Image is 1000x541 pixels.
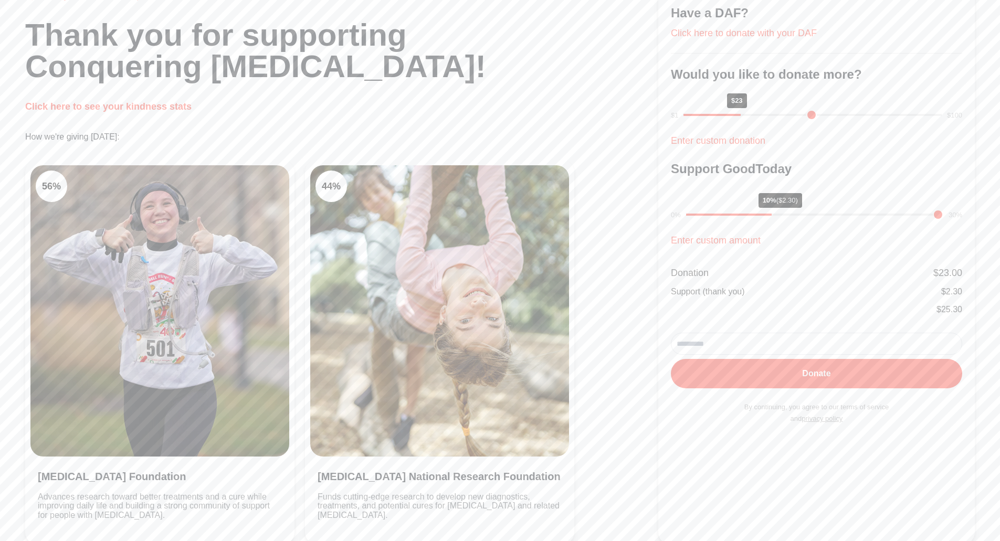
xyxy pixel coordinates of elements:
[671,266,709,280] div: Donation
[25,131,658,143] p: How we're giving [DATE]:
[318,492,562,520] p: Funds cutting-edge research to develop new diagnostics, treatments, and potential cures for [MEDI...
[671,110,678,121] div: $1
[947,110,962,121] div: $100
[671,66,962,83] h3: Would you like to donate more?
[727,93,747,108] div: $23
[671,401,962,425] p: By continuing, you agree to our terms of service and
[310,165,569,457] img: Clean Cooking Alliance
[802,415,843,422] a: privacy policy
[671,5,962,22] h3: Have a DAF?
[671,235,761,246] a: Enter custom amount
[315,171,347,202] div: 44 %
[776,196,798,204] span: ($2.30)
[30,165,289,457] img: Clean Air Task Force
[671,359,962,388] button: Donate
[941,285,962,298] div: $
[941,305,962,314] span: 25.30
[671,161,962,177] h3: Support GoodToday
[38,492,282,520] p: Advances research toward better treatments and a cure while improving daily life and building a s...
[36,171,67,202] div: 56 %
[671,135,765,146] a: Enter custom donation
[671,285,745,298] div: Support (thank you)
[25,101,192,112] a: Click here to see your kindness stats
[946,287,962,296] span: 2.30
[25,19,658,82] h1: Thank you for supporting Conquering [MEDICAL_DATA]!
[318,469,562,484] h3: [MEDICAL_DATA] National Research Foundation
[671,210,681,220] div: 0%
[949,210,962,220] div: 30%
[671,28,817,38] a: Click here to donate with your DAF
[936,303,962,316] div: $
[933,266,962,280] div: $
[939,268,962,278] span: 23.00
[38,469,282,484] h3: [MEDICAL_DATA] Foundation
[759,193,802,208] div: 10%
